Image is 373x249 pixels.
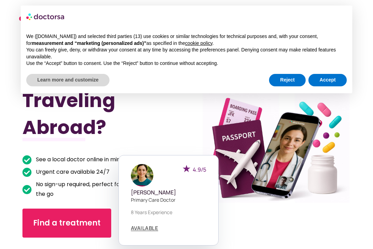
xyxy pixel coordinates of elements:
p: Use the “Accept” button to consent. Use the “Reject” button to continue without accepting. [26,60,347,67]
p: We ([DOMAIN_NAME]) and selected third parties (13) use cookies or similar technologies for techni... [26,33,347,47]
h5: [PERSON_NAME] [131,189,206,196]
span: 4.9/5 [193,166,206,173]
strong: measurement and “marketing (personalized ads)” [32,40,146,46]
button: Accept [308,74,347,86]
span: See a local doctor online in minutes [34,155,132,164]
a: cookie policy [185,40,212,46]
p: Primary care doctor [131,196,206,203]
span: Find a treatment [33,218,101,229]
span: Urgent care available 24/7 [34,167,109,177]
a: Find a treatment [22,209,111,238]
p: 8 years experience [131,209,206,216]
p: You can freely give, deny, or withdraw your consent at any time by accessing the preferences pane... [26,47,347,60]
button: Reject [269,74,306,86]
button: Learn more and customize [26,74,109,86]
img: logo [26,11,65,22]
span: No sign-up required, perfect for tourists on the go [34,180,162,199]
